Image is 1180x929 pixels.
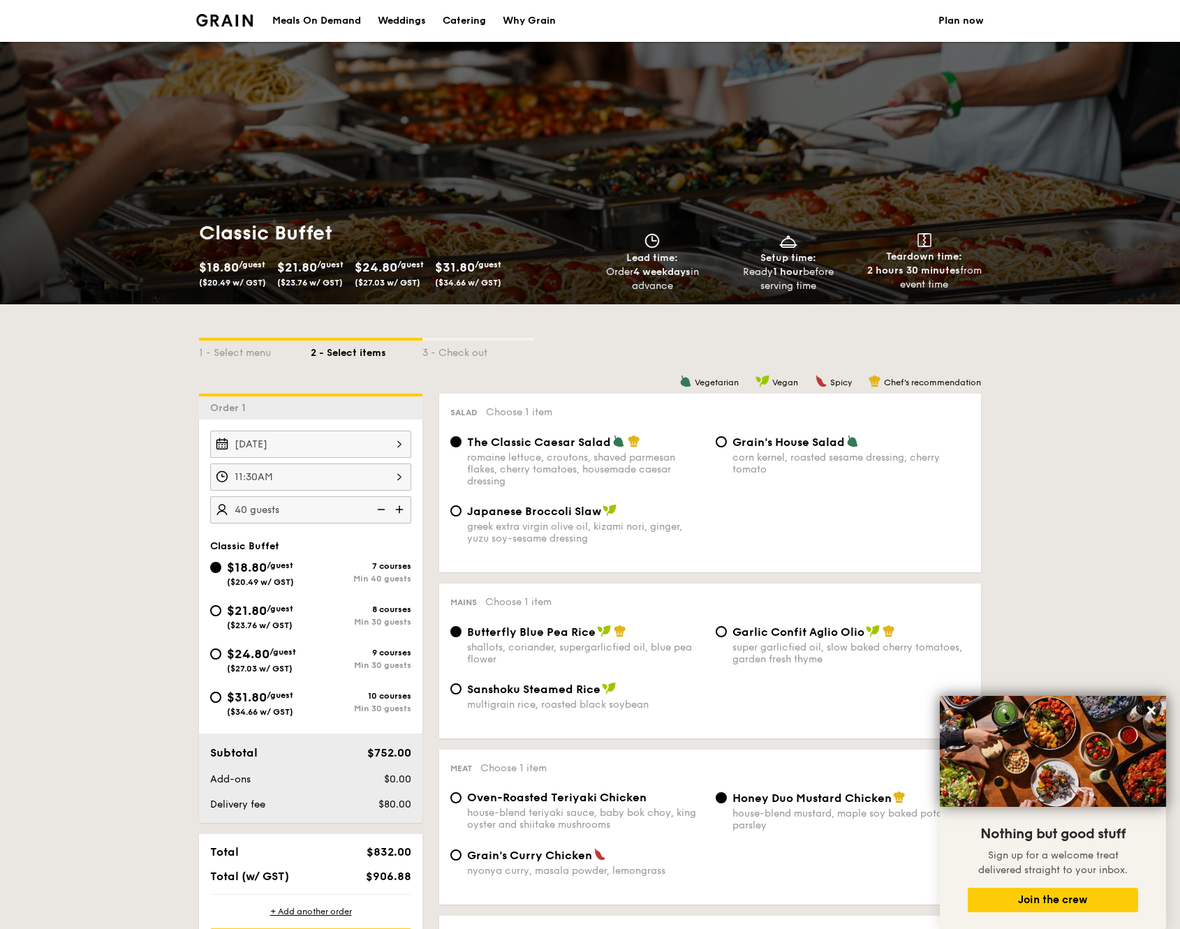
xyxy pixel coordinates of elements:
img: icon-vegan.f8ff3823.svg [755,375,769,387]
a: Logotype [196,14,253,27]
span: Lead time: [626,252,678,264]
span: $18.80 [227,560,267,575]
input: Garlic Confit Aglio Oliosuper garlicfied oil, slow baked cherry tomatoes, garden fresh thyme [716,626,727,637]
span: /guest [317,260,344,269]
span: /guest [397,260,424,269]
button: Close [1140,699,1163,722]
input: $24.80/guest($27.03 w/ GST)9 coursesMin 30 guests [210,648,221,660]
div: 8 courses [311,604,411,614]
div: Min 30 guests [311,617,411,627]
span: Chef's recommendation [884,378,981,387]
img: icon-chef-hat.a58ddaea.svg [628,435,640,447]
input: Event date [210,431,411,458]
span: $752.00 [367,746,411,759]
span: ($23.76 w/ GST) [277,278,343,288]
img: icon-chef-hat.a58ddaea.svg [869,375,881,387]
input: $21.80/guest($23.76 w/ GST)8 coursesMin 30 guests [210,605,221,616]
span: $21.80 [277,260,317,275]
input: $31.80/guest($34.66 w/ GST)10 coursesMin 30 guests [210,692,221,703]
input: Grain's Curry Chickennyonya curry, masala powder, lemongrass [450,849,462,861]
span: /guest [267,560,293,570]
div: 9 courses [311,648,411,657]
span: $31.80 [435,260,475,275]
span: Grain's Curry Chicken [467,849,592,862]
div: corn kernel, roasted sesame dressing, cherry tomato [732,452,970,475]
div: + Add another order [210,906,411,917]
div: 2 - Select items [311,341,422,360]
span: Classic Buffet [210,540,279,552]
span: /guest [267,690,293,700]
span: /guest [270,647,296,657]
img: icon-add.58712e84.svg [390,496,411,523]
img: icon-spicy.37a8142b.svg [593,848,606,861]
img: icon-reduce.1d2dbef1.svg [369,496,390,523]
img: icon-vegan.f8ff3823.svg [603,504,617,516]
span: $21.80 [227,603,267,618]
div: house-blend mustard, maple soy baked potato, parsley [732,808,970,831]
div: romaine lettuce, croutons, shaved parmesan flakes, cherry tomatoes, housemade caesar dressing [467,452,705,487]
span: Oven-Roasted Teriyaki Chicken [467,791,647,804]
span: Sanshoku Steamed Rice [467,683,600,696]
div: shallots, coriander, supergarlicfied oil, blue pea flower [467,641,705,665]
span: /guest [475,260,501,269]
span: Vegan [772,378,798,387]
img: icon-vegetarian.fe4039eb.svg [679,375,692,387]
span: ($34.66 w/ GST) [227,707,293,717]
span: Total [210,845,239,859]
img: icon-vegan.f8ff3823.svg [597,625,611,637]
input: The Classic Caesar Saladromaine lettuce, croutons, shaved parmesan flakes, cherry tomatoes, house... [450,436,462,447]
h1: Classic Buffet [199,221,584,246]
img: icon-chef-hat.a58ddaea.svg [614,625,626,637]
img: DSC07876-Edit02-Large.jpeg [940,696,1166,807]
input: Sanshoku Steamed Ricemultigrain rice, roasted black soybean [450,683,462,694]
span: /guest [267,604,293,614]
img: icon-dish.430c3a2e.svg [778,233,799,248]
span: Sign up for a welcome treat delivered straight to your inbox. [978,849,1128,876]
span: Japanese Broccoli Slaw [467,505,601,518]
div: Ready before serving time [726,265,851,293]
div: Order in advance [590,265,715,293]
img: icon-teardown.65201eee.svg [917,233,931,247]
img: icon-clock.2db775ea.svg [642,233,663,248]
span: Total (w/ GST) [210,870,289,883]
span: Delivery fee [210,798,265,810]
div: Min 30 guests [311,704,411,713]
span: ($27.03 w/ GST) [227,664,293,674]
span: $24.80 [227,646,270,662]
span: The Classic Caesar Salad [467,436,611,449]
strong: 4 weekdays [633,266,691,278]
input: Oven-Roasted Teriyaki Chickenhouse-blend teriyaki sauce, baby bok choy, king oyster and shiitake ... [450,792,462,803]
span: ($27.03 w/ GST) [355,278,420,288]
img: icon-chef-hat.a58ddaea.svg [883,625,895,637]
img: icon-vegetarian.fe4039eb.svg [612,435,625,447]
span: Garlic Confit Aglio Olio [732,625,864,639]
span: $80.00 [378,798,411,810]
div: Min 30 guests [311,660,411,670]
span: Add-ons [210,773,251,785]
div: 7 courses [311,561,411,571]
img: icon-vegetarian.fe4039eb.svg [846,435,859,447]
button: Join the crew [968,888,1138,912]
span: /guest [239,260,265,269]
div: house-blend teriyaki sauce, baby bok choy, king oyster and shiitake mushrooms [467,807,705,831]
span: Grain's House Salad [732,436,845,449]
img: icon-vegan.f8ff3823.svg [866,625,880,637]
input: Japanese Broccoli Slawgreek extra virgin olive oil, kizami nori, ginger, yuzu soy-sesame dressing [450,505,462,516]
span: Nothing but good stuff [980,826,1126,842]
span: Setup time: [760,252,816,264]
span: $832.00 [367,845,411,859]
span: $0.00 [384,773,411,785]
input: Grain's House Saladcorn kernel, roasted sesame dressing, cherry tomato [716,436,727,447]
span: Choose 1 item [485,596,552,608]
span: ($34.66 w/ GST) [435,278,501,288]
span: Mains [450,597,477,607]
img: icon-spicy.37a8142b.svg [815,375,827,387]
img: Grain [196,14,253,27]
span: Choose 1 item [486,406,552,418]
span: Subtotal [210,746,258,759]
span: Meat [450,764,472,773]
span: ($20.49 w/ GST) [227,577,294,587]
div: 10 courses [311,691,411,701]
span: Choose 1 item [480,762,547,774]
div: from event time [862,264,987,292]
